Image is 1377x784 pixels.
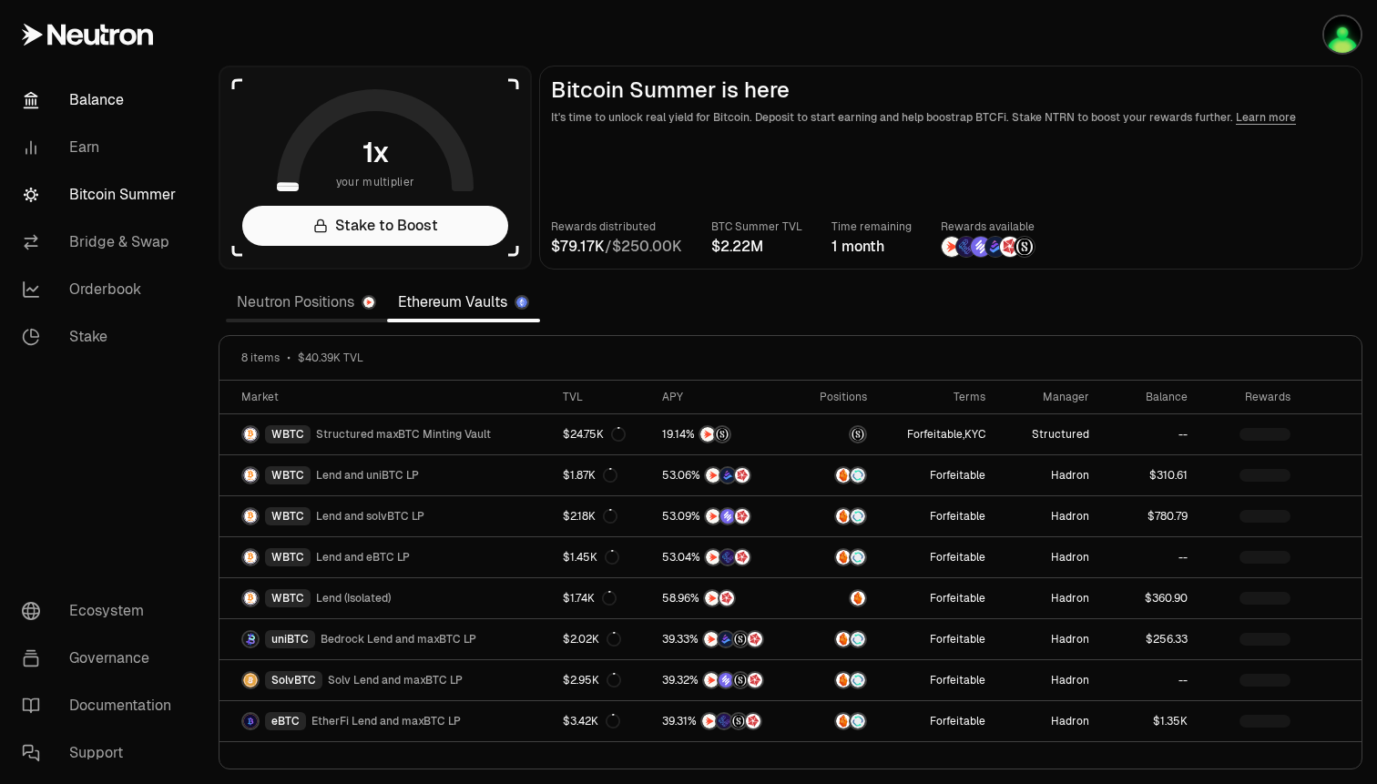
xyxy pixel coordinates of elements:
[1100,537,1198,577] a: --
[720,550,735,565] img: EtherFi Points
[551,218,682,236] p: Rewards distributed
[706,468,720,483] img: NTRN
[878,496,995,536] a: Forfeitable
[878,455,995,495] a: Forfeitable
[704,632,719,647] img: NTRN
[265,671,322,689] div: SolvBTC
[241,351,280,365] span: 8 items
[7,76,197,124] a: Balance
[1111,390,1188,404] div: Balance
[717,714,731,728] img: EtherFi Points
[1007,390,1089,404] div: Manager
[219,701,552,741] a: eBTC LogoeBTCEtherFi Lend and maxBTC LP
[265,507,311,525] div: WBTC
[971,237,991,257] img: Solv Points
[704,673,719,687] img: NTRN
[265,466,311,484] div: WBTC
[243,427,258,442] img: WBTC Logo
[964,427,985,442] button: KYC
[1209,390,1290,404] div: Rewards
[1100,660,1198,700] a: --
[878,537,995,577] a: Forfeitable
[219,455,552,495] a: WBTC LogoWBTCLend and uniBTC LP
[808,671,867,689] button: AmberSupervault
[930,714,985,728] button: Forfeitable
[563,468,617,483] div: $1.87K
[907,427,985,442] span: ,
[836,550,851,565] img: Amber
[387,284,540,321] a: Ethereum Vaults
[748,632,762,647] img: Mars Fragments
[930,673,985,687] button: Forfeitable
[219,537,552,577] a: WBTC LogoWBTCLend and eBTC LP
[265,425,311,443] div: WBTC
[851,673,865,687] img: Supervault
[316,509,424,524] span: Lend and solvBTC LP
[851,632,865,647] img: Supervault
[808,390,867,404] div: Positions
[7,682,197,729] a: Documentation
[956,237,976,257] img: EtherFi Points
[808,712,867,730] button: AmberSupervault
[219,660,552,700] a: SolvBTC LogoSolvBTCSolv Lend and maxBTC LP
[836,468,851,483] img: Amber
[265,712,306,730] div: eBTC
[996,701,1100,741] a: Hadron
[797,578,878,618] a: Amber
[1000,237,1020,257] img: Mars Fragments
[219,619,552,659] a: uniBTC LogouniBTCBedrock Lend and maxBTC LP
[662,630,786,648] button: NTRNBedrock DiamondsStructured PointsMars Fragments
[7,219,197,266] a: Bridge & Swap
[552,619,651,659] a: $2.02K
[808,425,867,443] button: maxBTC
[363,297,374,308] img: Neutron Logo
[836,632,851,647] img: Amber
[265,589,311,607] div: WBTC
[720,468,735,483] img: Bedrock Diamonds
[551,236,682,258] div: /
[797,660,878,700] a: AmberSupervault
[700,427,715,442] img: NTRN
[720,509,735,524] img: Solv Points
[328,673,463,687] span: Solv Lend and maxBTC LP
[662,507,786,525] button: NTRNSolv PointsMars Fragments
[733,632,748,647] img: Structured Points
[7,124,197,171] a: Earn
[735,468,750,483] img: Mars Fragments
[836,673,851,687] img: Amber
[243,673,258,687] img: SolvBTC Logo
[733,673,748,687] img: Structured Points
[243,509,258,524] img: WBTC Logo
[7,587,197,635] a: Ecosystem
[552,414,651,454] a: $24.75K
[808,466,867,484] button: AmberSupervault
[552,701,651,741] a: $3.42K
[552,496,651,536] a: $2.18K
[719,673,733,687] img: Solv Points
[662,712,786,730] button: NTRNEtherFi PointsStructured PointsMars Fragments
[662,466,786,484] button: NTRNBedrock DiamondsMars Fragments
[651,537,797,577] a: NTRNEtherFi PointsMars Fragments
[797,537,878,577] a: AmberSupervault
[808,507,867,525] button: AmberSupervault
[551,77,1351,103] h2: Bitcoin Summer is here
[7,266,197,313] a: Orderbook
[552,537,651,577] a: $1.45K
[563,714,620,728] div: $3.42K
[563,632,621,647] div: $2.02K
[316,591,391,606] span: Lend (Isolated)
[996,619,1100,659] a: Hadron
[996,537,1100,577] a: Hadron
[7,171,197,219] a: Bitcoin Summer
[930,632,985,647] button: Forfeitable
[563,550,619,565] div: $1.45K
[715,427,729,442] img: Structured Points
[651,619,797,659] a: NTRNBedrock DiamondsStructured PointsMars Fragments
[651,701,797,741] a: NTRNEtherFi PointsStructured PointsMars Fragments
[1015,237,1035,257] img: Structured Points
[7,635,197,682] a: Governance
[7,729,197,777] a: Support
[797,496,878,536] a: AmberSupervault
[226,284,387,321] a: Neutron Positions
[219,414,552,454] a: WBTC LogoWBTCStructured maxBTC Minting Vault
